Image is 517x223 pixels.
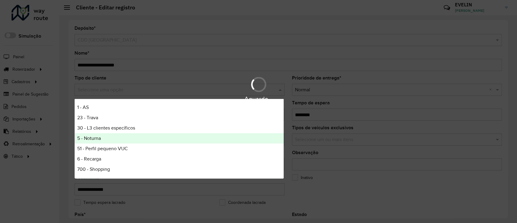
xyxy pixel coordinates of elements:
ng-dropdown-panel: Options list [75,99,284,179]
span: 5 - Noturna [77,136,101,141]
span: 51 - Perfil pequeno VUC [77,146,128,151]
span: 1 - AS [77,105,89,110]
span: 30 - L3 clientes específicos [77,125,135,130]
span: 6 - Recarga [77,156,101,161]
span: 700 - Shopping [77,167,110,172]
span: 23 - Trava [77,115,98,120]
